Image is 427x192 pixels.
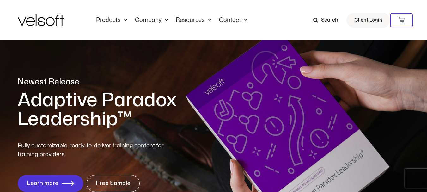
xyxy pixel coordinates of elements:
[87,175,140,192] a: Free Sample
[18,175,83,192] a: Learn more
[92,17,251,24] nav: Menu
[313,15,343,26] a: Search
[92,17,131,24] a: ProductsMenu Toggle
[321,16,338,24] span: Search
[18,14,64,26] img: Velsoft Training Materials
[18,77,248,88] p: Newest Release
[215,17,251,24] a: ContactMenu Toggle
[96,180,131,187] span: Free Sample
[18,91,248,129] h1: Adaptive Paradox Leadership™
[172,17,215,24] a: ResourcesMenu Toggle
[18,141,175,159] p: Fully customizable, ready-to-deliver training content for training providers.
[346,13,390,28] a: Client Login
[27,180,58,187] span: Learn more
[131,17,172,24] a: CompanyMenu Toggle
[354,16,382,24] span: Client Login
